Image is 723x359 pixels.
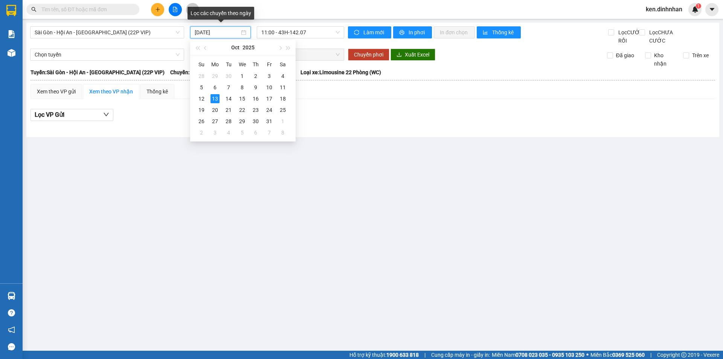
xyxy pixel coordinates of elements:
td: 2025-10-04 [276,70,290,82]
div: 18 [278,94,287,103]
td: 2025-10-18 [276,93,290,104]
span: Cung cấp máy in - giấy in: [431,351,490,359]
td: 2025-10-21 [222,104,235,116]
img: logo-vxr [6,5,16,16]
img: warehouse-icon [8,292,15,300]
div: 30 [224,72,233,81]
span: 1 [697,3,700,9]
div: 22 [238,105,247,115]
span: Hỗ trợ kỹ thuật: [349,351,419,359]
td: 2025-10-28 [222,116,235,127]
input: 13/10/2025 [195,28,239,37]
strong: 1900 633 818 [386,352,419,358]
div: 31 [265,117,274,126]
strong: 0708 023 035 - 0935 103 250 [516,352,584,358]
td: 2025-11-07 [262,127,276,138]
span: Chuyến: (11:00 [DATE]) [170,68,225,76]
span: Chọn chuyến [261,49,340,60]
div: Xem theo VP nhận [89,87,133,96]
span: Làm mới [363,28,385,37]
div: 25 [278,105,287,115]
span: Lọc CƯỚC RỒI [615,28,644,45]
div: 11 [278,83,287,92]
td: 2025-10-19 [195,104,208,116]
span: | [424,351,426,359]
span: printer [399,30,406,36]
span: plus [155,7,160,12]
th: Tu [222,58,235,70]
span: Loại xe: Limousine 22 Phòng (WC) [300,68,381,76]
button: Chuyển phơi [348,49,389,61]
td: 2025-11-08 [276,127,290,138]
span: In phơi [409,28,426,37]
span: search [31,7,37,12]
td: 2025-09-30 [222,70,235,82]
img: warehouse-icon [8,49,15,57]
button: Lọc VP Gửi [31,109,113,121]
div: 24 [265,105,274,115]
div: 8 [278,128,287,137]
div: 4 [278,72,287,81]
img: solution-icon [8,30,15,38]
button: syncLàm mới [348,26,391,38]
span: Chọn tuyến [35,49,180,60]
div: 15 [238,94,247,103]
button: In đơn chọn [434,26,475,38]
div: 16 [251,94,260,103]
td: 2025-10-02 [249,70,262,82]
span: 11:00 - 43H-142.07 [261,27,340,38]
span: Sài Gòn - Hội An - Đà Nẵng (22P VIP) [35,27,180,38]
span: bar-chart [483,30,489,36]
td: 2025-11-05 [235,127,249,138]
span: sync [354,30,360,36]
div: 26 [197,117,206,126]
b: Tuyến: Sài Gòn - Hội An - [GEOGRAPHIC_DATA] (22P VIP) [31,69,165,75]
div: 5 [238,128,247,137]
td: 2025-11-01 [276,116,290,127]
td: 2025-10-10 [262,82,276,93]
td: 2025-10-23 [249,104,262,116]
button: printerIn phơi [393,26,432,38]
div: 2 [197,128,206,137]
td: 2025-10-27 [208,116,222,127]
td: 2025-10-05 [195,82,208,93]
td: 2025-10-14 [222,93,235,104]
span: caret-down [709,6,715,13]
div: 28 [224,117,233,126]
div: 27 [210,117,220,126]
th: Fr [262,58,276,70]
th: We [235,58,249,70]
button: caret-down [705,3,718,16]
span: ⚪️ [586,353,589,356]
button: downloadXuất Excel [390,49,435,61]
div: 23 [251,105,260,115]
button: bar-chartThống kê [477,26,521,38]
td: 2025-10-09 [249,82,262,93]
div: 20 [210,105,220,115]
div: 13 [210,94,220,103]
td: 2025-10-31 [262,116,276,127]
div: 17 [265,94,274,103]
button: Oct [231,40,239,55]
span: message [8,343,15,350]
td: 2025-10-13 [208,93,222,104]
div: 29 [238,117,247,126]
button: file-add [169,3,182,16]
td: 2025-10-12 [195,93,208,104]
td: 2025-10-06 [208,82,222,93]
td: 2025-11-03 [208,127,222,138]
td: 2025-11-06 [249,127,262,138]
div: 14 [224,94,233,103]
td: 2025-09-29 [208,70,222,82]
td: 2025-10-29 [235,116,249,127]
span: copyright [681,352,686,357]
td: 2025-10-08 [235,82,249,93]
td: 2025-10-07 [222,82,235,93]
th: Mo [208,58,222,70]
div: 21 [224,105,233,115]
strong: 0369 525 060 [612,352,645,358]
input: Tìm tên, số ĐT hoặc mã đơn [41,5,130,14]
span: ken.dinhnhan [640,5,688,14]
div: 28 [197,72,206,81]
div: 4 [224,128,233,137]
